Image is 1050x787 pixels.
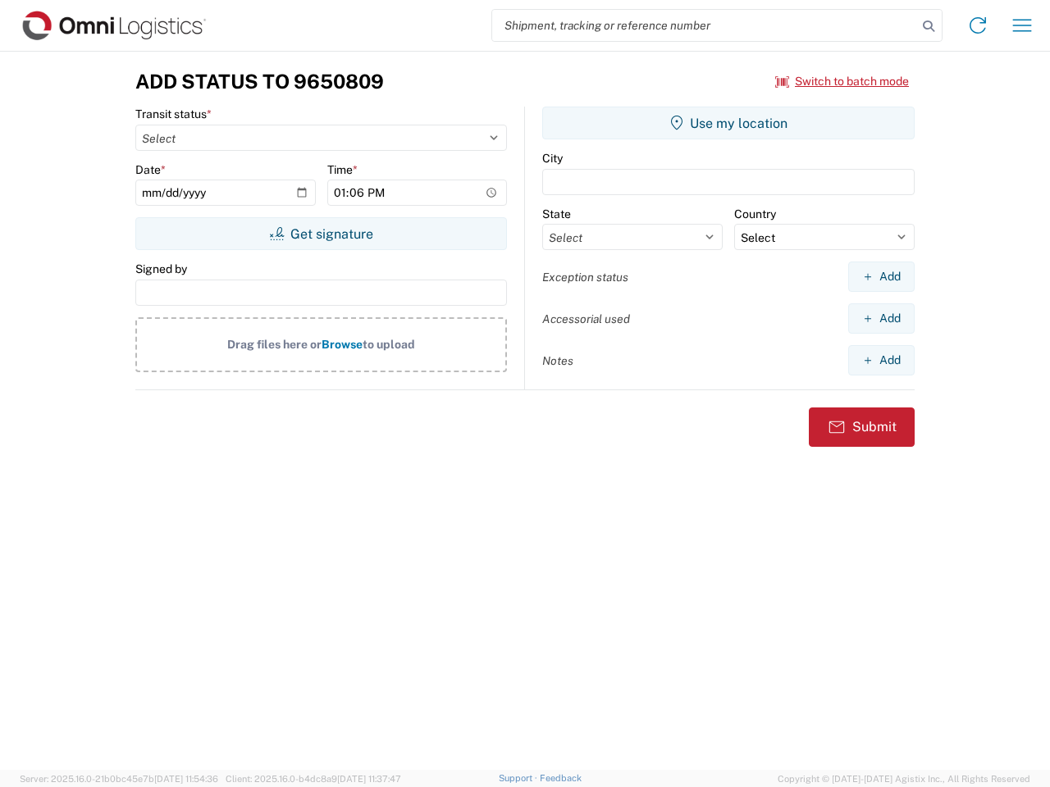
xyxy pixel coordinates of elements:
[135,262,187,276] label: Signed by
[542,107,915,139] button: Use my location
[492,10,917,41] input: Shipment, tracking or reference number
[135,107,212,121] label: Transit status
[327,162,358,177] label: Time
[135,217,507,250] button: Get signature
[499,773,540,783] a: Support
[848,303,915,334] button: Add
[540,773,582,783] a: Feedback
[135,162,166,177] label: Date
[154,774,218,784] span: [DATE] 11:54:36
[848,262,915,292] button: Add
[848,345,915,375] button: Add
[322,338,363,351] span: Browse
[809,407,915,447] button: Submit
[542,151,563,166] label: City
[227,338,322,351] span: Drag files here or
[775,68,909,95] button: Switch to batch mode
[778,771,1030,786] span: Copyright © [DATE]-[DATE] Agistix Inc., All Rights Reserved
[542,207,571,221] label: State
[542,270,628,284] label: Exception status
[542,353,573,368] label: Notes
[363,338,415,351] span: to upload
[20,774,218,784] span: Server: 2025.16.0-21b0bc45e7b
[135,70,384,93] h3: Add Status to 9650809
[542,312,630,326] label: Accessorial used
[337,774,401,784] span: [DATE] 11:37:47
[226,774,401,784] span: Client: 2025.16.0-b4dc8a9
[734,207,776,221] label: Country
